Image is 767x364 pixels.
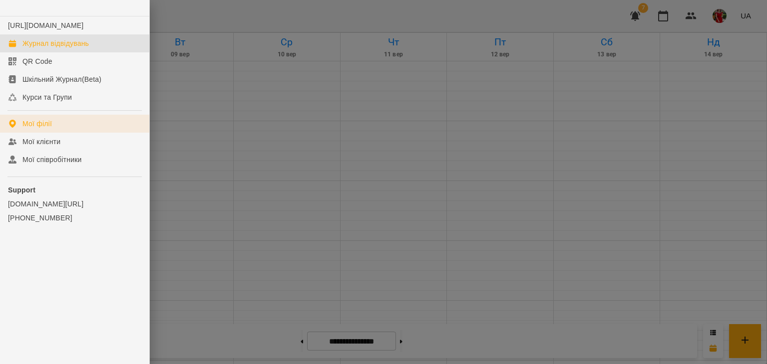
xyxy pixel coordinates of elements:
[8,199,141,209] a: [DOMAIN_NAME][URL]
[22,155,82,165] div: Мої співробітники
[22,92,72,102] div: Курси та Групи
[22,119,52,129] div: Мої філії
[8,213,141,223] a: [PHONE_NUMBER]
[22,74,101,84] div: Шкільний Журнал(Beta)
[22,38,89,48] div: Журнал відвідувань
[22,56,52,66] div: QR Code
[22,137,60,147] div: Мої клієнти
[8,21,83,29] a: [URL][DOMAIN_NAME]
[8,185,141,195] p: Support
